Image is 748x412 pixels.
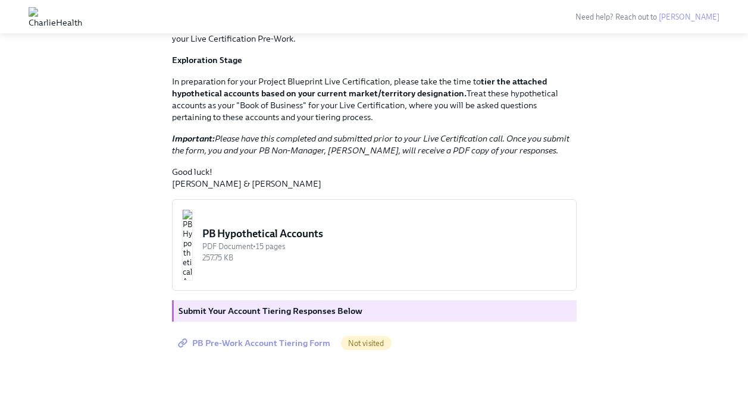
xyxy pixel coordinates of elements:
div: PDF Document • 15 pages [202,241,567,252]
span: Not visited [341,339,392,348]
div: PB Hypothetical Accounts [202,227,567,241]
img: PB Hypothetical Accounts [182,209,193,281]
img: CharlieHealth [29,7,82,26]
span: Need help? Reach out to [575,12,719,21]
p: Good luck! [PERSON_NAME] & [PERSON_NAME] [172,166,577,190]
div: 257.75 KB [202,252,567,263]
a: [PERSON_NAME] [659,12,719,21]
em: Please have this completed and submitted prior to your Live Certification call. Once you submit t... [172,133,569,156]
a: PB Pre-Work Account Tiering Form [172,331,339,355]
strong: Exploration Stage [172,55,242,65]
span: PB Pre-Work Account Tiering Form [180,337,330,349]
strong: Submit Your Account Tiering Responses Below [179,306,362,316]
strong: Important: [172,133,215,144]
p: In preparation for your Project Blueprint Live Certification, please take the time to Treat these... [172,76,577,123]
button: PB Hypothetical AccountsPDF Document•15 pages257.75 KB [172,199,577,291]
